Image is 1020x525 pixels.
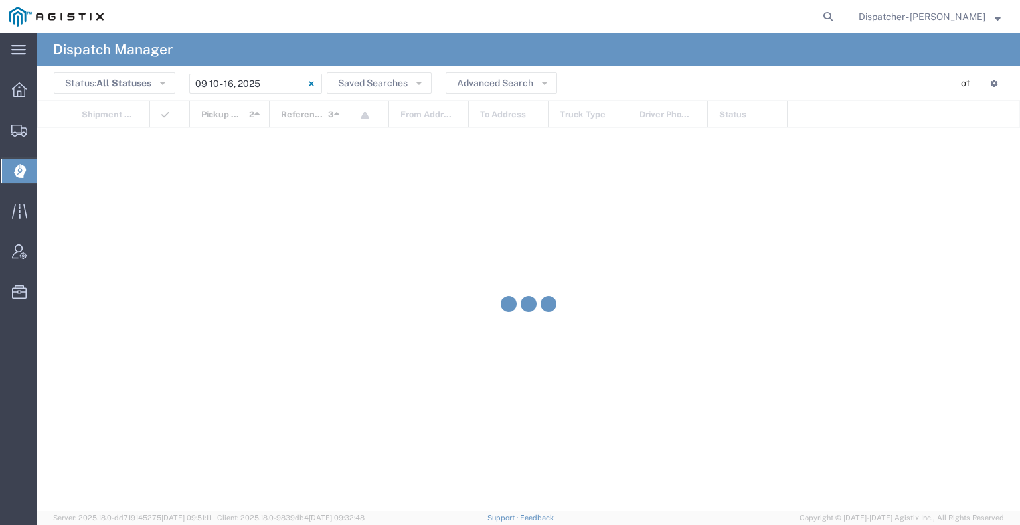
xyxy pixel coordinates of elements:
span: [DATE] 09:32:48 [309,514,365,522]
span: Copyright © [DATE]-[DATE] Agistix Inc., All Rights Reserved [800,512,1004,524]
button: Saved Searches [327,72,432,94]
button: Dispatcher - [PERSON_NAME] [858,9,1001,25]
h4: Dispatch Manager [53,33,173,66]
a: Feedback [520,514,554,522]
button: Advanced Search [446,72,557,94]
a: Support [487,514,521,522]
span: Dispatcher - Cameron Bowman [859,9,985,24]
span: Client: 2025.18.0-9839db4 [217,514,365,522]
span: Server: 2025.18.0-dd719145275 [53,514,211,522]
span: All Statuses [96,78,151,88]
button: Status:All Statuses [54,72,175,94]
div: - of - [957,76,980,90]
img: logo [9,7,104,27]
span: [DATE] 09:51:11 [161,514,211,522]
